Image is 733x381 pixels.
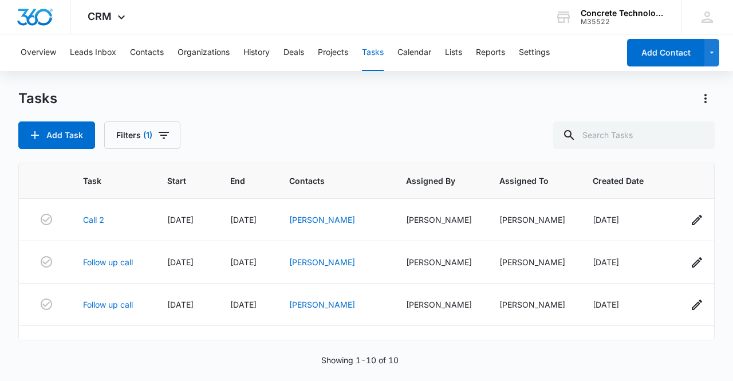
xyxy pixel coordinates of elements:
[581,18,664,26] div: account id
[130,34,164,71] button: Contacts
[83,175,123,187] span: Task
[143,131,152,139] span: (1)
[283,34,304,71] button: Deals
[167,215,194,225] span: [DATE]
[445,34,462,71] button: Lists
[289,215,355,225] a: [PERSON_NAME]
[230,175,245,187] span: End
[593,215,619,225] span: [DATE]
[593,300,619,309] span: [DATE]
[289,257,355,267] a: [PERSON_NAME]
[70,34,116,71] button: Leads Inbox
[230,257,257,267] span: [DATE]
[230,300,257,309] span: [DATE]
[406,298,472,311] div: [PERSON_NAME]
[21,34,56,71] button: Overview
[83,256,133,268] a: Follow up call
[519,34,550,71] button: Settings
[406,214,472,226] div: [PERSON_NAME]
[178,34,230,71] button: Organizations
[696,89,715,108] button: Actions
[499,214,565,226] div: [PERSON_NAME]
[581,9,664,18] div: account name
[289,300,355,309] a: [PERSON_NAME]
[243,34,270,71] button: History
[167,175,186,187] span: Start
[499,175,549,187] span: Assigned To
[88,10,112,22] span: CRM
[167,300,194,309] span: [DATE]
[18,90,57,107] h1: Tasks
[167,257,194,267] span: [DATE]
[627,39,704,66] button: Add Contact
[499,298,565,311] div: [PERSON_NAME]
[289,175,362,187] span: Contacts
[83,214,104,226] a: Call 2
[104,121,180,149] button: Filters(1)
[397,34,431,71] button: Calendar
[476,34,505,71] button: Reports
[83,298,133,311] a: Follow up call
[230,215,257,225] span: [DATE]
[321,354,399,366] p: Showing 1-10 of 10
[499,256,565,268] div: [PERSON_NAME]
[593,175,644,187] span: Created Date
[318,34,348,71] button: Projects
[406,256,472,268] div: [PERSON_NAME]
[553,121,715,149] input: Search Tasks
[18,121,95,149] button: Add Task
[593,257,619,267] span: [DATE]
[406,175,455,187] span: Assigned By
[362,34,384,71] button: Tasks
